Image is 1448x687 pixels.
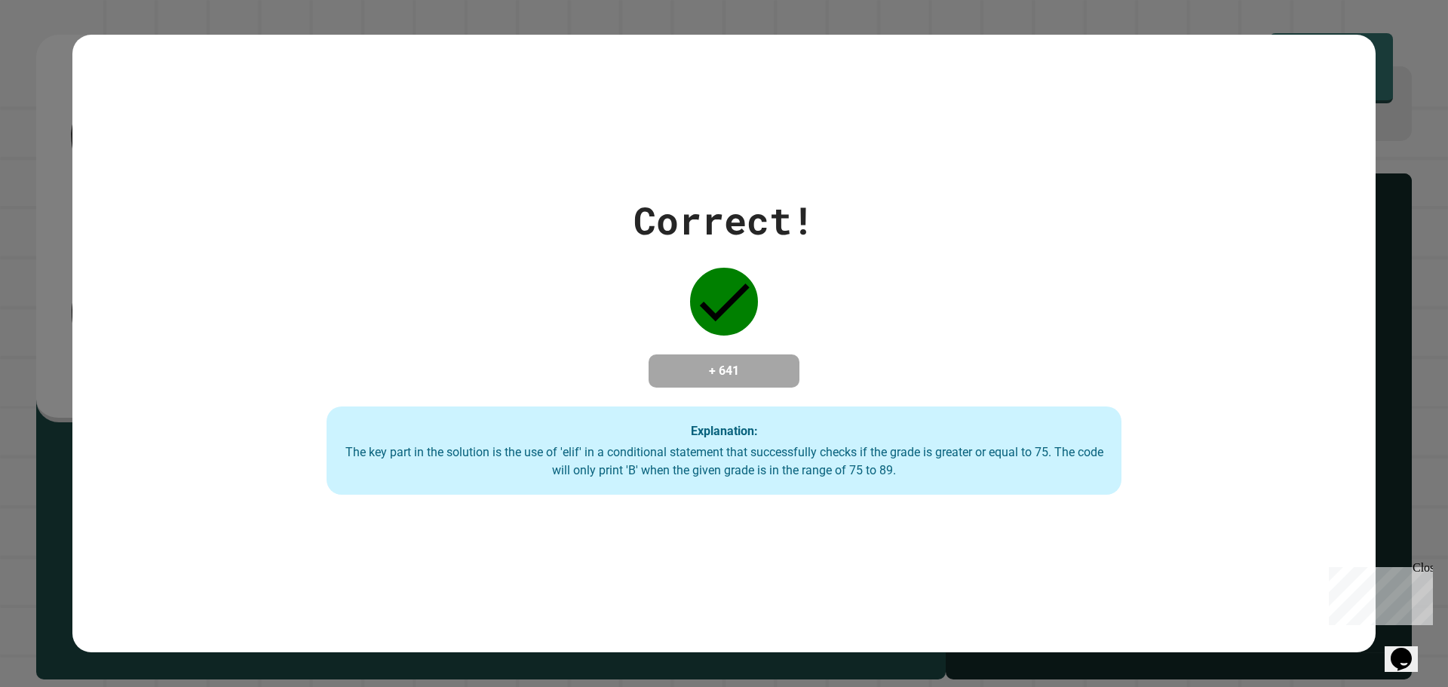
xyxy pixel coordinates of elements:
div: Correct! [633,192,814,249]
iframe: chat widget [1385,627,1433,672]
div: The key part in the solution is the use of 'elif' in a conditional statement that successfully ch... [342,443,1106,480]
strong: Explanation: [691,423,758,437]
h4: + 641 [664,362,784,380]
iframe: chat widget [1323,561,1433,625]
div: Chat with us now!Close [6,6,104,96]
